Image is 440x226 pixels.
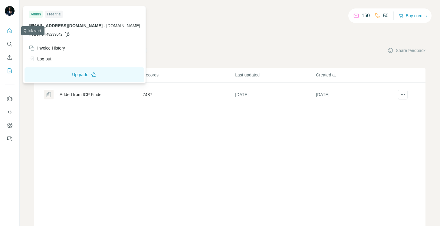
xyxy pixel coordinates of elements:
[5,39,15,50] button: Search
[5,120,15,131] button: Dashboard
[5,107,15,118] button: Use Surfe API
[387,47,425,53] button: Share feedback
[5,6,15,16] img: Avatar
[5,52,15,63] button: Enrich CSV
[5,133,15,144] button: Feedback
[362,12,370,19] p: 160
[29,56,51,62] div: Log out
[29,23,103,28] span: [EMAIL_ADDRESS][DOMAIN_NAME]
[316,72,396,78] p: Created at
[5,25,15,36] button: Quick start
[106,23,140,28] span: [DOMAIN_NAME]
[29,11,43,18] div: Admin
[399,11,427,20] button: Buy credits
[398,90,408,99] button: actions
[316,82,396,107] td: [DATE]
[60,92,103,98] div: Added from ICP Finder
[104,23,105,28] span: .
[235,72,315,78] p: Last updated
[5,93,15,104] button: Use Surfe on LinkedIn
[25,67,144,82] button: Upgrade
[29,45,65,51] div: Invoice History
[383,12,389,19] p: 50
[143,82,235,107] td: 7487
[45,11,63,18] div: Free trial
[5,65,15,76] button: My lists
[235,82,316,107] td: [DATE]
[143,72,235,78] p: Records
[29,32,62,37] span: HUBSPOT48239042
